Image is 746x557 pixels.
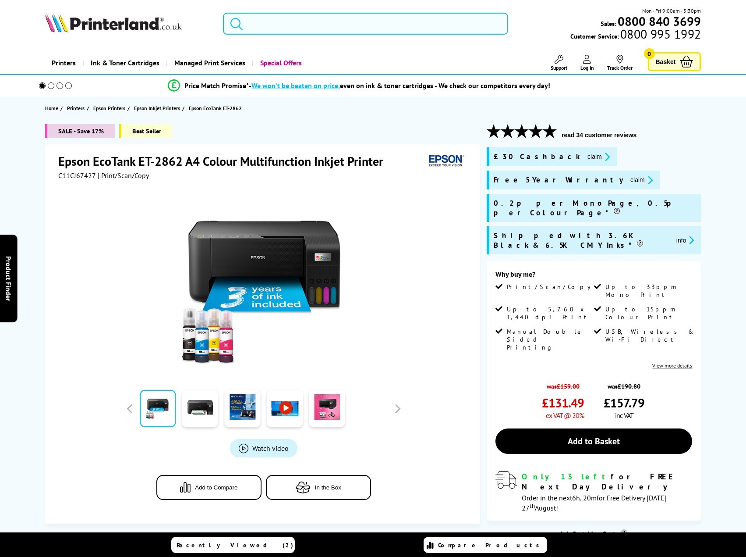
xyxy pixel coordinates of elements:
span: was [604,378,644,390]
div: for FREE Next Day Delivery [522,471,692,492]
a: Support [551,55,567,71]
img: Epson [425,153,466,169]
span: Home [45,104,58,113]
span: Order in the next for Free Delivery [DATE] 27 August! [522,493,667,512]
button: Add to Compare [156,475,262,500]
span: £30 Cashback [494,152,580,162]
a: Basket 0 [648,52,701,71]
span: Product Finder [4,256,13,301]
span: Shipped with 3.6K Black & 6.5K CMY Inks* [494,231,669,250]
span: Ink & Toner Cartridges [91,52,159,74]
a: Compare Products [424,537,547,553]
span: Support [551,64,567,71]
span: 0.2p per Mono Page, 0.5p per Colour Page* [494,198,697,218]
button: read 34 customer reviews [559,131,639,139]
span: Customer Service: [570,30,701,40]
span: £131.49 [542,395,584,411]
img: Printerland Logo [45,13,182,32]
sup: Cost per page [621,529,627,536]
span: inc VAT [615,411,633,420]
div: - even on ink & toner cartridges - We check our competitors every day! [249,81,550,90]
span: We won’t be beaten on price, [251,81,340,90]
span: Print/Scan/Copy [507,283,597,291]
span: Log In [580,64,594,71]
button: promo-description [674,235,697,245]
button: In the Box [266,475,371,500]
span: Mon - Fri 9:00am - 5:30pm [642,7,701,15]
a: Home [45,104,60,113]
span: Basket [656,56,676,68]
div: modal_delivery [495,471,692,512]
span: was [542,378,584,390]
span: 0 [644,48,655,59]
span: Compare Products [438,541,544,549]
span: In the Box [315,484,341,491]
img: Epson EcoTank ET-2862 [178,197,350,369]
span: 0800 995 1992 [619,30,701,38]
a: Ink & Toner Cartridges [82,52,166,74]
span: Watch video [252,444,289,453]
span: Free 5 Year Warranty [494,175,623,185]
span: Sales: [601,19,616,28]
b: 0800 840 3699 [618,13,701,29]
a: Log In [580,55,594,71]
a: Track Order [607,55,633,71]
a: Printers [45,52,82,74]
sup: th [530,502,535,510]
li: modal_Promise [27,78,692,93]
span: Add to Compare [195,484,237,491]
span: Epson Inkjet Printers [134,104,180,113]
span: USB, Wireless & Wi-Fi Direct [605,328,690,343]
span: SALE - Save 17% [45,124,115,138]
span: C11CJ67427 [58,171,96,180]
span: Epson EcoTank ET-2862 [189,105,242,111]
a: Managed Print Services [166,52,252,74]
a: Epson Printers [93,104,127,113]
span: 6h, 20m [572,493,597,502]
span: Epson Printers [93,104,125,113]
a: Add to Basket [495,428,692,454]
a: Printerland Logo [45,13,212,34]
a: Product_All_Videos [230,439,297,457]
a: Special Offers [252,52,308,74]
a: Recently Viewed (2) [171,537,295,553]
a: View more details [652,362,692,369]
button: promo-description [585,152,612,162]
span: Up to 5,760 x 1,440 dpi Print [507,305,592,321]
a: Epson Inkjet Printers [134,104,182,113]
span: £157.79 [604,395,644,411]
span: Only 13 left [522,471,611,482]
span: Up to 15ppm Colour Print [605,305,690,321]
span: Up to 33ppm Mono Print [605,283,690,299]
a: 0800 840 3699 [616,17,701,25]
div: Ink Cartridge Costs [487,529,701,538]
span: Printers [67,104,85,113]
span: Price Match Promise* [184,81,249,90]
strike: £159.00 [557,382,580,390]
span: ex VAT @ 20% [546,411,584,420]
span: | Print/Scan/Copy [98,171,149,180]
h1: Epson EcoTank ET-2862 A4 Colour Multifunction Inkjet Printer [58,153,392,169]
button: promo-description [628,175,655,185]
span: Best Seller [119,124,172,138]
strike: £190.80 [618,382,640,390]
span: Manual Double Sided Printing [507,328,592,351]
div: Why buy me? [495,270,692,283]
a: Printers [67,104,87,113]
span: Recently Viewed (2) [177,541,293,549]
